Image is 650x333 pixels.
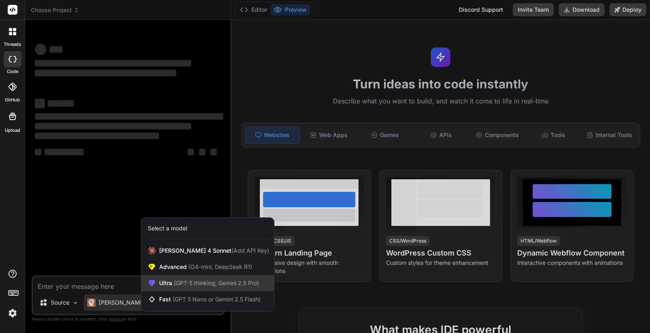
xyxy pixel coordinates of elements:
[172,279,259,286] span: (GPT-5 thinking, Gemini 2.5 Pro)
[231,247,269,254] span: (Add API Key)
[5,97,20,103] label: GitHub
[159,279,259,287] span: Ultra
[6,306,19,320] img: settings
[5,127,20,134] label: Upload
[148,224,187,232] div: Select a model
[7,68,18,75] label: code
[159,263,252,271] span: Advanced
[187,263,252,270] span: (O4-mini, DeepSeek R1)
[4,41,21,48] label: threads
[159,295,261,303] span: Fast
[159,247,269,255] span: [PERSON_NAME] 4 Sonnet
[173,296,261,303] span: (GPT 5 Nano or Gemini 2.5 Flash)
